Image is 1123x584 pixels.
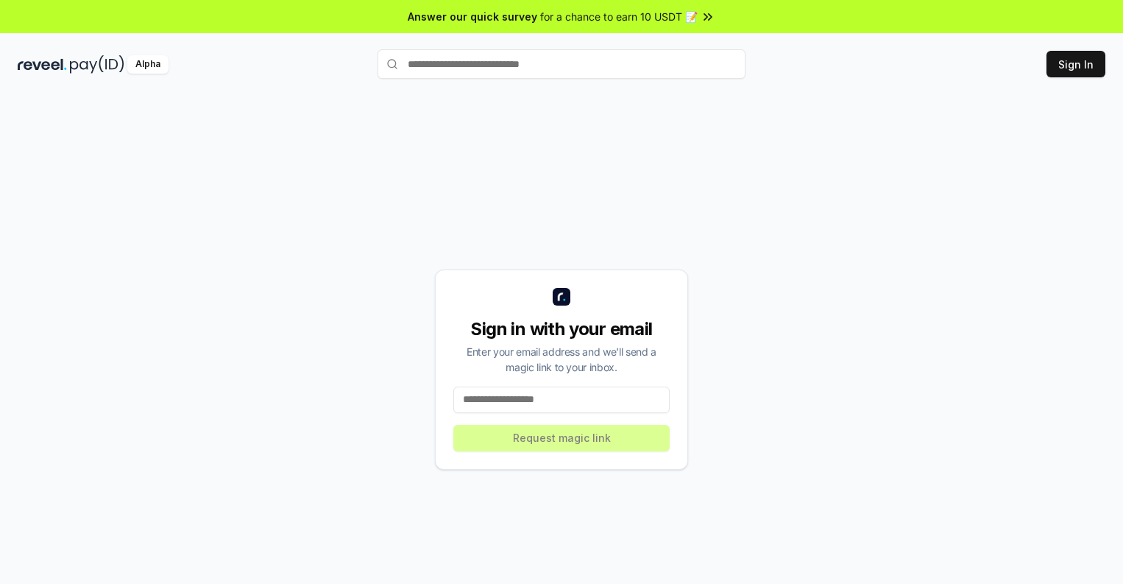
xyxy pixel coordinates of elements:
[127,55,169,74] div: Alpha
[453,344,670,375] div: Enter your email address and we’ll send a magic link to your inbox.
[18,55,67,74] img: reveel_dark
[540,9,698,24] span: for a chance to earn 10 USDT 📝
[553,288,570,306] img: logo_small
[70,55,124,74] img: pay_id
[453,317,670,341] div: Sign in with your email
[1046,51,1105,77] button: Sign In
[408,9,537,24] span: Answer our quick survey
